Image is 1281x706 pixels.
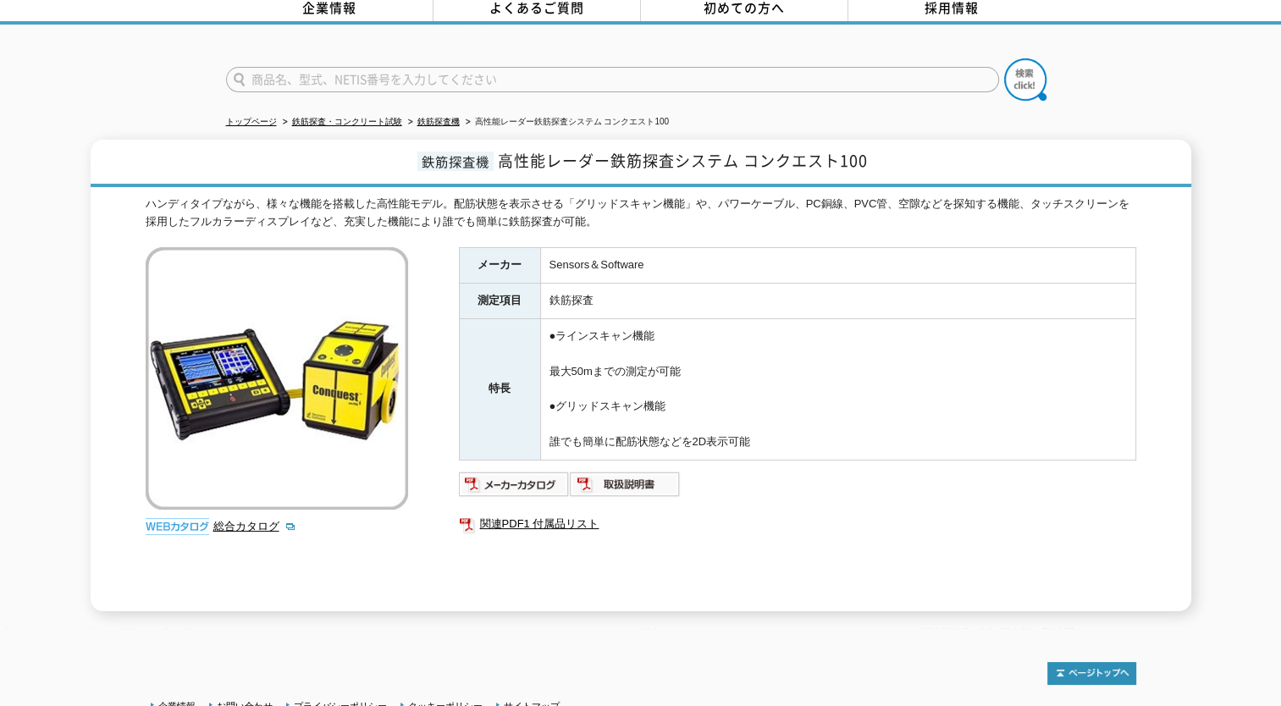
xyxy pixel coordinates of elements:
[459,284,540,319] th: 測定項目
[459,513,1136,535] a: 関連PDF1 付属品リスト
[459,319,540,461] th: 特長
[213,520,296,532] a: 総合カタログ
[498,149,868,172] span: 高性能レーダー鉄筋探査システム コンクエスト100
[540,319,1135,461] td: ●ラインスキャン機能 最大50mまでの測定が可能 ●グリッドスキャン機能 誰でも簡単に配筋状態などを2D表示可能
[292,117,402,126] a: 鉄筋探査・コンクリート試験
[417,152,494,171] span: 鉄筋探査機
[1004,58,1046,101] img: btn_search.png
[146,196,1136,231] div: ハンディタイプながら、様々な機能を搭載した高性能モデル。配筋状態を表示させる「グリッドスキャン機能」や、パワーケーブル、PC銅線、PVC管、空隙などを探知する機能、タッチスクリーンを採用したフル...
[540,284,1135,319] td: 鉄筋探査
[459,482,570,494] a: メーカーカタログ
[570,471,681,498] img: 取扱説明書
[1047,662,1136,685] img: トップページへ
[226,117,277,126] a: トップページ
[570,482,681,494] a: 取扱説明書
[540,248,1135,284] td: Sensors＆Software
[146,518,209,535] img: webカタログ
[146,247,408,510] img: 高性能レーダー鉄筋探査システム コンクエスト100
[417,117,460,126] a: 鉄筋探査機
[459,471,570,498] img: メーカーカタログ
[226,67,999,92] input: 商品名、型式、NETIS番号を入力してください
[459,248,540,284] th: メーカー
[462,113,669,131] li: 高性能レーダー鉄筋探査システム コンクエスト100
